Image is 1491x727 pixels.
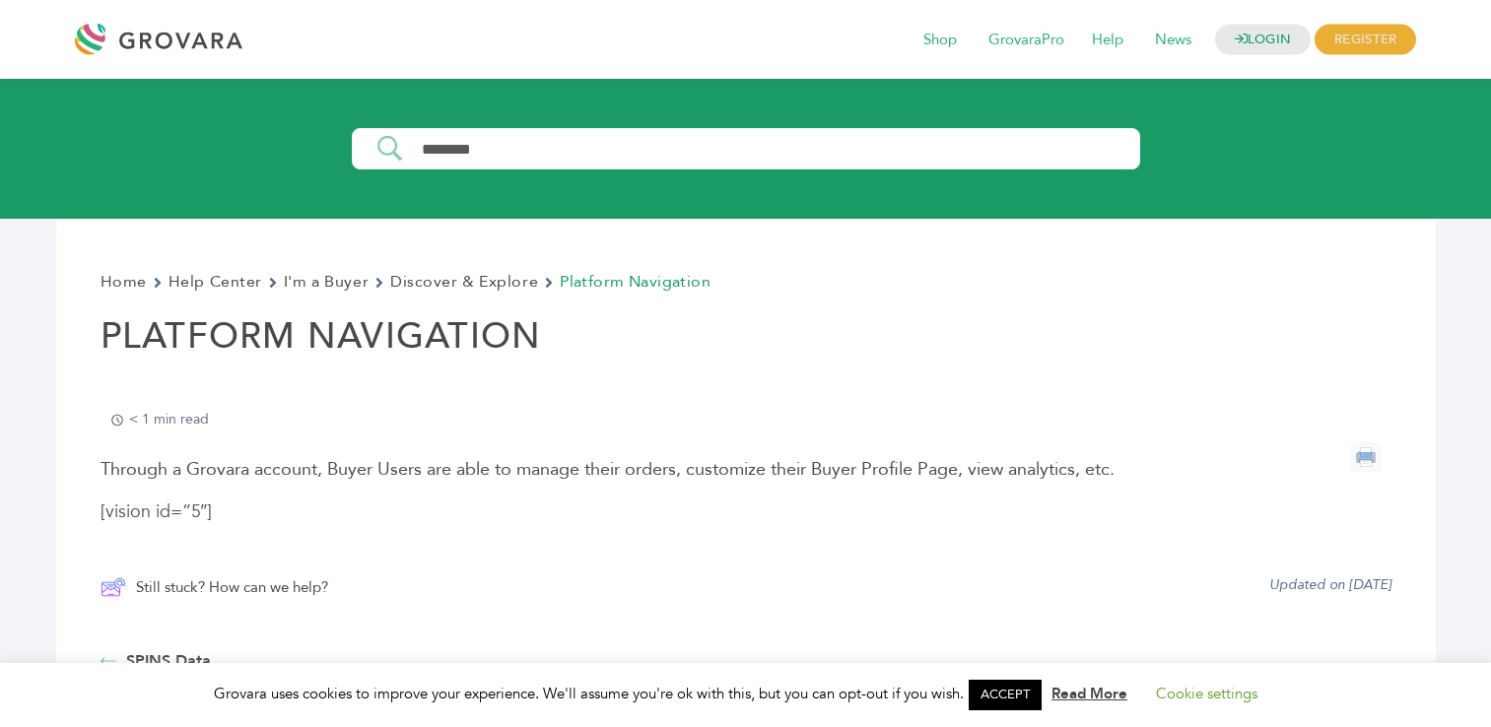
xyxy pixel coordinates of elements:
a: Read More [1051,684,1127,703]
h1: Platform Navigation [101,315,1391,397]
p: < 1 min read [110,412,209,428]
a: News [1141,30,1205,51]
div: Updated on [DATE] [1269,574,1391,600]
p: [vision id=”5″] [101,498,1391,525]
span: News [1141,22,1205,59]
a: Home [101,269,147,296]
a: GrovaraPro [975,30,1078,51]
a: Still stuck? How can we help? [101,574,328,600]
input: Search Input [407,141,1134,158]
span: REGISTER [1315,25,1416,55]
span: Grovara uses cookies to improve your experience. We'll assume you're ok with this, but you can op... [214,684,1277,703]
a: Discover & Explore [390,269,538,296]
a: Help Center [169,269,262,296]
a: I'm a Buyer [284,269,369,296]
span: GrovaraPro [975,22,1078,59]
span: Through a Grovara account, Buyer Users are able to manage their orders, customize their Buyer Pro... [101,457,1115,482]
a: Cookie settings [1156,684,1257,703]
a: LOGIN [1215,25,1312,55]
span: Shop [910,22,971,59]
span: Help [1078,22,1137,59]
span: Platform Navigation [560,269,711,296]
a: Help [1078,30,1137,51]
a: SPINS Data [101,649,746,673]
a: Shop [910,30,971,51]
a: ACCEPT [969,680,1042,710]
